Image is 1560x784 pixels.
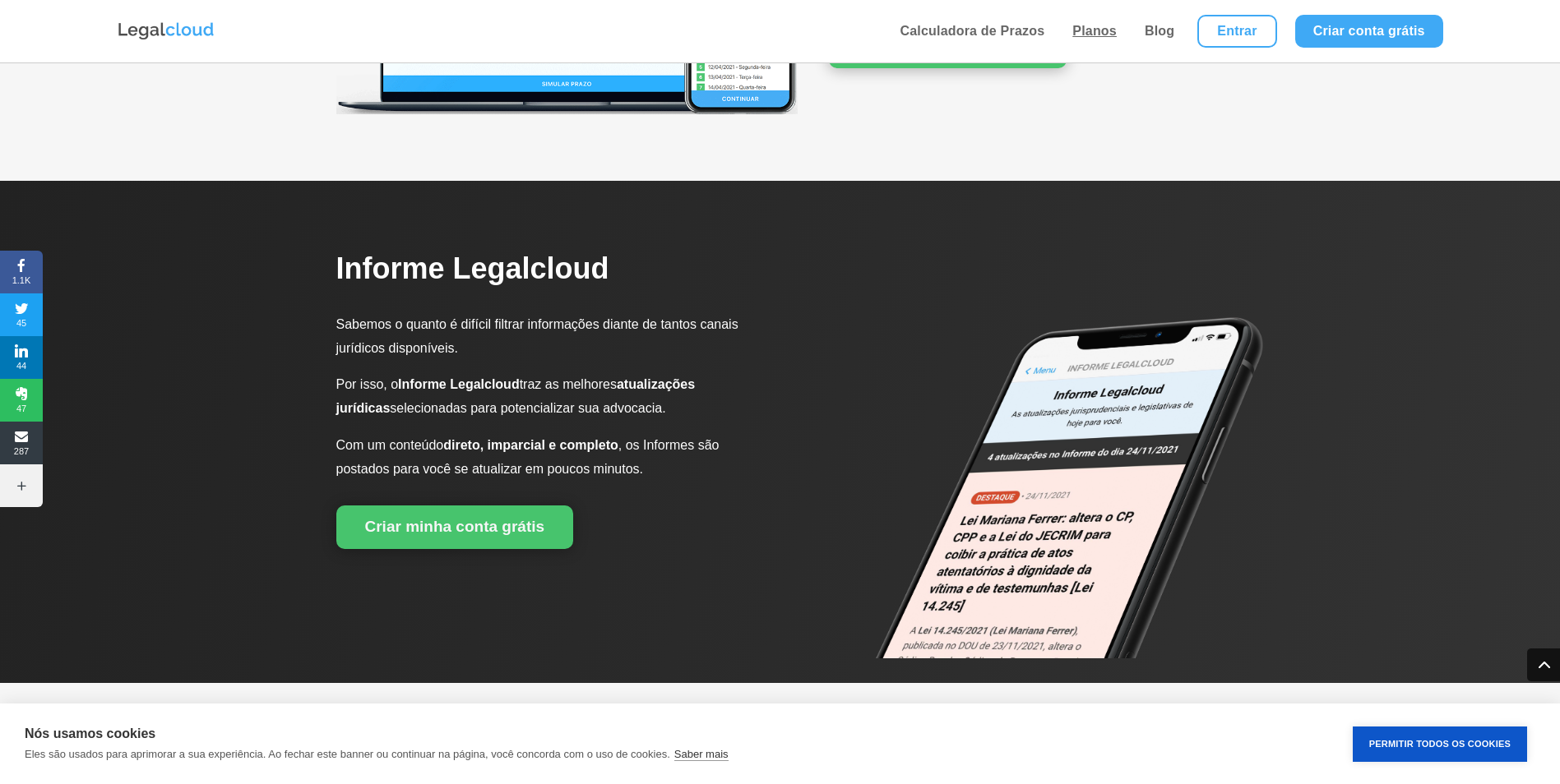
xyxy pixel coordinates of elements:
a: Saber mais [674,748,729,761]
a: Criar conta grátis [1295,15,1443,48]
img: Informe Legalcloud [804,275,1266,657]
strong: direto, imparcial e completo [443,438,618,452]
span: Informe Legalcloud [336,251,609,285]
strong: Nós usamos cookies [25,726,155,740]
strong: Informe Legalcloud [398,377,520,391]
span: Por isso, o traz as melhores selecionadas para potencializar sua advocacia. [336,377,696,415]
a: Entrar [1197,15,1276,48]
p: Eles são usados para aprimorar a sua experiência. Ao fechar este banner ou continuar na página, v... [25,748,670,760]
img: Logo da Legalcloud [117,21,215,42]
a: Criar minha conta grátis [336,505,574,548]
span: Com um conteúdo , os Informes são postados para você se atualizar em poucos minutos. [336,438,720,476]
button: Permitir Todos os Cookies [1353,726,1527,762]
span: Sabemos o quanto é difícil filtrar informações diante de tantos canais jurídicos disponíveis. [336,317,738,355]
